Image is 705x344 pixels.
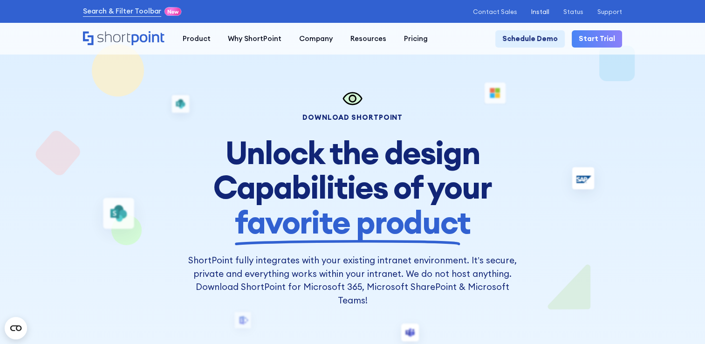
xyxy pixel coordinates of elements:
div: Resources [350,34,386,44]
a: Product [174,30,219,48]
div: Pricing [404,34,428,44]
button: Open CMP widget [5,317,27,339]
a: Schedule Demo [495,30,565,48]
p: ShortPoint fully integrates with your existing intranet environment. It’s secure, private and eve... [187,254,518,306]
a: Install [531,8,549,15]
iframe: Chat Widget [658,299,705,344]
a: Contact Sales [472,8,517,15]
div: Why ShortPoint [228,34,281,44]
a: Why ShortPoint [219,30,290,48]
div: Download Shortpoint [187,114,518,121]
div: Company [299,34,333,44]
div: Product [182,34,210,44]
a: Start Trial [572,30,622,48]
a: Home [83,31,165,46]
a: Company [290,30,342,48]
a: Pricing [395,30,437,48]
h1: Unlock the design Capabilities of your [187,135,518,240]
a: Resources [342,30,395,48]
a: Support [597,8,622,15]
a: Search & Filter Toolbar [83,6,162,17]
span: favorite product [235,205,470,240]
a: Status [563,8,583,15]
